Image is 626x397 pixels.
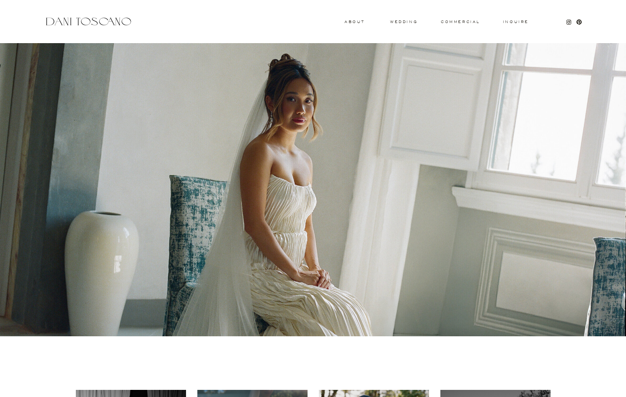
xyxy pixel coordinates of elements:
[390,20,417,23] a: wedding
[502,20,529,24] a: Inquire
[441,20,479,23] a: commercial
[344,20,363,23] a: About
